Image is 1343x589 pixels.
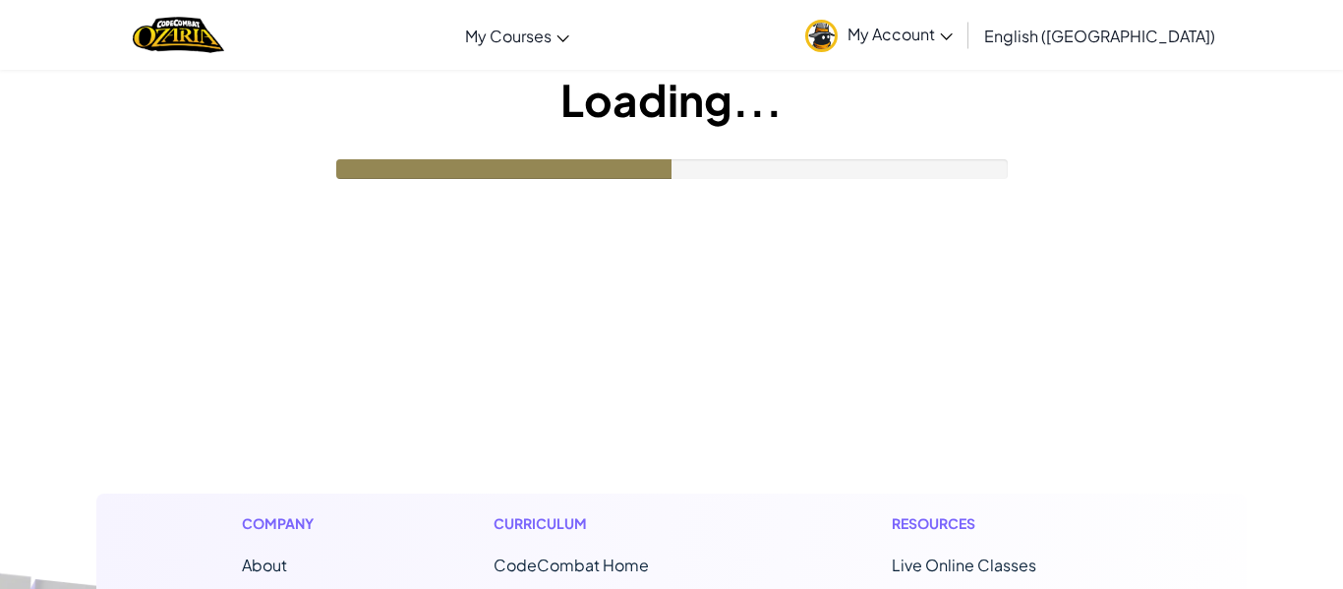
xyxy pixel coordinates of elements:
a: English ([GEOGRAPHIC_DATA]) [974,9,1225,62]
a: Ozaria by CodeCombat logo [133,15,224,55]
h1: Curriculum [494,513,731,534]
a: My Courses [455,9,579,62]
span: My Account [847,24,953,44]
span: CodeCombat Home [494,555,649,575]
img: Home [133,15,224,55]
h1: Company [242,513,333,534]
a: My Account [795,4,963,66]
span: English ([GEOGRAPHIC_DATA]) [984,26,1215,46]
h1: Resources [892,513,1101,534]
a: Live Online Classes [892,555,1036,575]
span: My Courses [465,26,552,46]
a: About [242,555,287,575]
img: avatar [805,20,838,52]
